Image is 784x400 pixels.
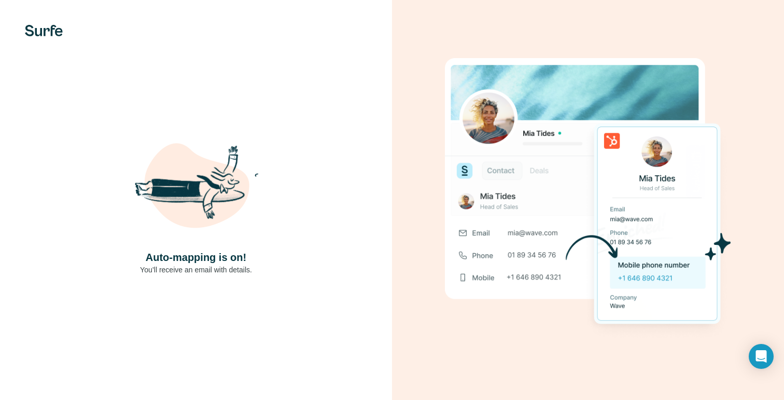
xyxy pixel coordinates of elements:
h4: Auto-mapping is on! [146,250,246,265]
img: Download Success [445,58,731,342]
img: Shaka Illustration [134,126,258,250]
img: Surfe's logo [25,25,63,36]
div: Open Intercom Messenger [749,344,774,369]
p: You’ll receive an email with details. [140,265,252,275]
